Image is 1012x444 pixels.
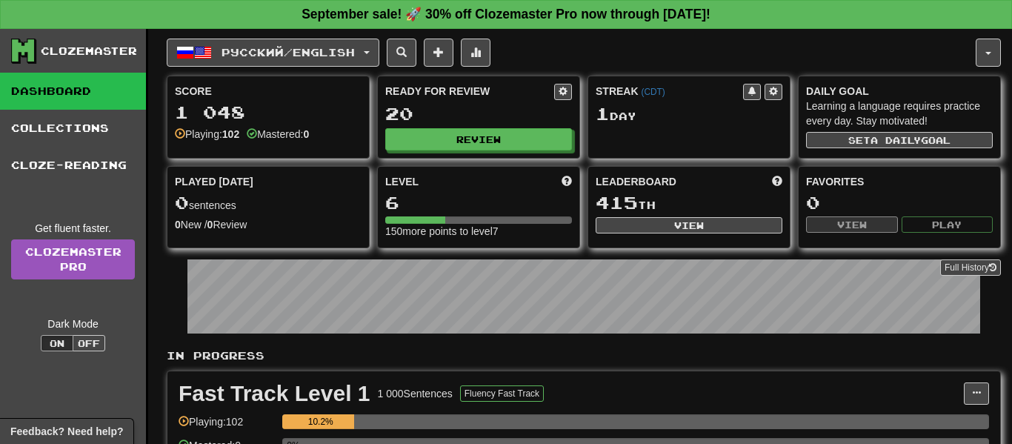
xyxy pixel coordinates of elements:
button: More stats [461,39,490,67]
span: Open feedback widget [10,424,123,439]
strong: 0 [175,219,181,231]
div: Mastered: [247,127,309,142]
p: In Progress [167,348,1001,363]
button: On [41,335,73,351]
div: 20 [385,105,572,123]
button: Off [73,335,105,351]
div: 1 048 [175,103,362,122]
strong: September sale! 🚀 30% off Clozemaster Pro now through [DATE]! [302,7,710,21]
strong: 102 [222,128,239,140]
div: Learning a language requires practice every day. Stay motivated! [806,99,993,128]
button: Review [385,128,572,150]
div: Score [175,84,362,99]
strong: 0 [207,219,213,231]
span: 1 [596,103,610,124]
span: 0 [175,192,189,213]
div: sentences [175,193,362,213]
div: th [596,193,782,213]
div: Get fluent faster. [11,221,135,236]
button: Fluency Fast Track [460,385,544,402]
div: 150 more points to level 7 [385,224,572,239]
button: View [596,217,782,233]
div: 6 [385,193,572,212]
div: Fast Track Level 1 [179,382,370,405]
button: Search sentences [387,39,416,67]
span: Leaderboard [596,174,676,189]
span: a daily [870,135,921,145]
div: 10.2% [287,414,354,429]
div: Favorites [806,174,993,189]
div: Playing: 102 [179,414,275,439]
button: Русский/English [167,39,379,67]
div: Clozemaster [41,44,137,59]
button: Play [902,216,993,233]
span: Played [DATE] [175,174,253,189]
div: Dark Mode [11,317,135,331]
span: Score more points to level up [562,174,572,189]
div: Daily Goal [806,84,993,99]
button: View [806,216,898,233]
button: Add sentence to collection [424,39,453,67]
a: (CDT) [641,87,665,97]
div: 1 000 Sentences [378,386,453,401]
button: Seta dailygoal [806,132,993,148]
a: ClozemasterPro [11,239,135,279]
div: Streak [596,84,743,99]
div: Day [596,105,782,124]
div: New / Review [175,217,362,232]
span: Русский / English [222,46,355,59]
span: 415 [596,192,638,213]
strong: 0 [303,128,309,140]
button: Full History [940,259,1001,276]
div: Ready for Review [385,84,554,99]
div: Playing: [175,127,239,142]
span: This week in points, UTC [772,174,782,189]
span: Level [385,174,419,189]
div: 0 [806,193,993,212]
